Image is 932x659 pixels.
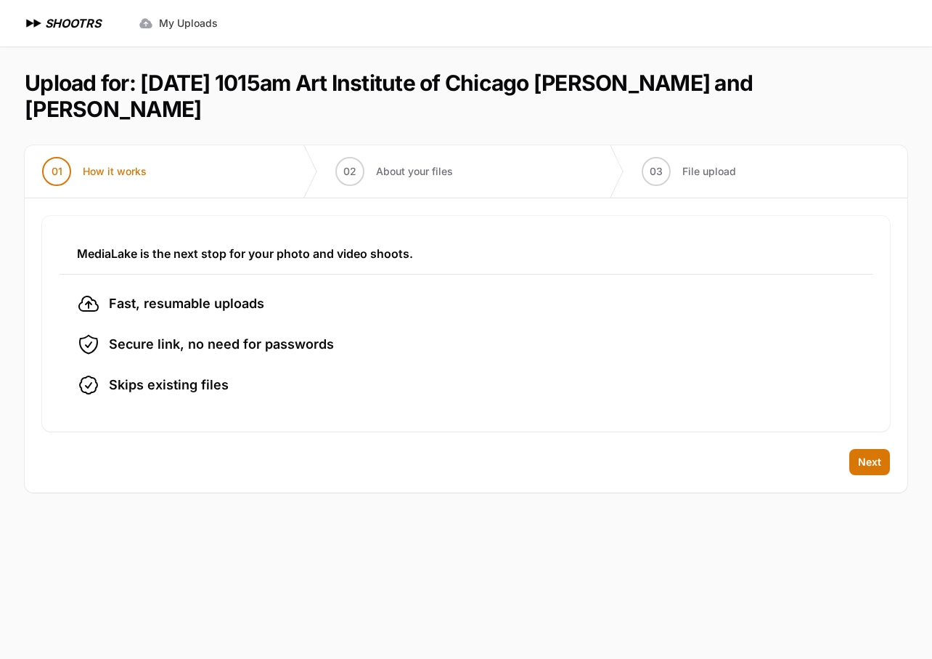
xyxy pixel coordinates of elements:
button: Next [849,449,890,475]
span: About your files [376,164,453,179]
a: SHOOTRS SHOOTRS [23,15,101,32]
span: File upload [682,164,736,179]
span: Next [858,455,881,469]
span: Skips existing files [109,375,229,395]
span: How it works [83,164,147,179]
button: 03 File upload [624,145,753,198]
span: 01 [52,164,62,179]
h1: Upload for: [DATE] 1015am Art Institute of Chicago [PERSON_NAME] and [PERSON_NAME] [25,70,896,122]
span: 02 [343,164,356,179]
img: SHOOTRS [23,15,45,32]
a: My Uploads [130,10,226,36]
h1: SHOOTRS [45,15,101,32]
span: 03 [650,164,663,179]
button: 02 About your files [318,145,470,198]
span: My Uploads [159,16,218,31]
button: 01 How it works [25,145,164,198]
span: Secure link, no need for passwords [109,334,334,355]
span: Fast, resumable uploads [109,294,264,314]
h3: MediaLake is the next stop for your photo and video shoots. [77,245,855,262]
